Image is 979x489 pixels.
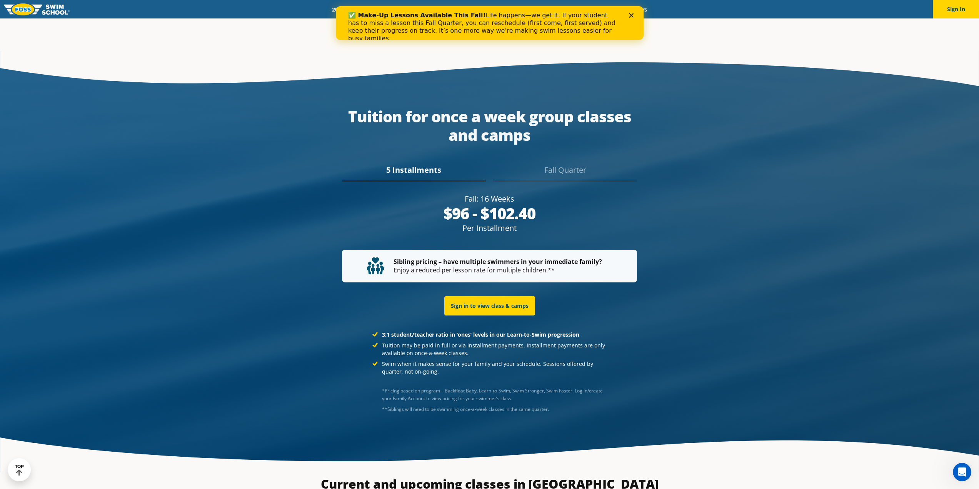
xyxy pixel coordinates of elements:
a: About FOSS [473,6,516,13]
div: Josef Severson, Rachael Blom (group direct message) [382,406,607,413]
div: 5 Installments [342,164,485,181]
iframe: Intercom live chat banner [336,6,644,40]
a: Blog [597,6,622,13]
strong: Sibling pricing – have multiple swimmers in your immediate family? [394,257,602,266]
div: Fall: 16 Weeks [342,194,637,204]
a: Schools [374,6,406,13]
a: Swim Path® Program [406,6,473,13]
a: Sign in to view class & camps [444,296,535,315]
li: Swim when it makes sense for your family and your schedule. Sessions offered by quarter, not on-g... [372,360,607,376]
div: Tuition for once a week group classes and camps [342,107,637,144]
div: Life happens—we get it. If your student has to miss a lesson this Fall Quarter, you can reschedul... [12,5,283,36]
div: Per Installment [342,223,637,234]
strong: 3:1 student/teacher ratio in ‘ones’ levels in our Learn-to-Swim progression [382,331,579,338]
p: Enjoy a reduced per lesson rate for multiple children.** [367,257,612,275]
iframe: Intercom live chat [953,463,971,481]
div: Fall Quarter [494,164,637,181]
div: $96 - $102.40 [342,204,637,223]
li: Tuition may be paid in full or via installment payments. Installment payments are only available ... [372,342,607,357]
a: Careers [622,6,654,13]
a: Swim Like [PERSON_NAME] [516,6,598,13]
b: ✅ Make-Up Lessons Available This Fall! [12,5,150,13]
div: TOP [15,464,24,476]
div: **Siblings will need to be swimming once-a-week classes in the same quarter. [382,406,607,413]
img: FOSS Swim School Logo [4,3,70,15]
p: *Pricing based on program – Backfloat Baby, Learn-to-Swim, Swim Stronger, Swim Faster. Log in/cre... [382,387,607,402]
img: tuition-family-children.svg [367,257,384,274]
div: Close [293,7,301,12]
a: 2025 Calendar [325,6,374,13]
